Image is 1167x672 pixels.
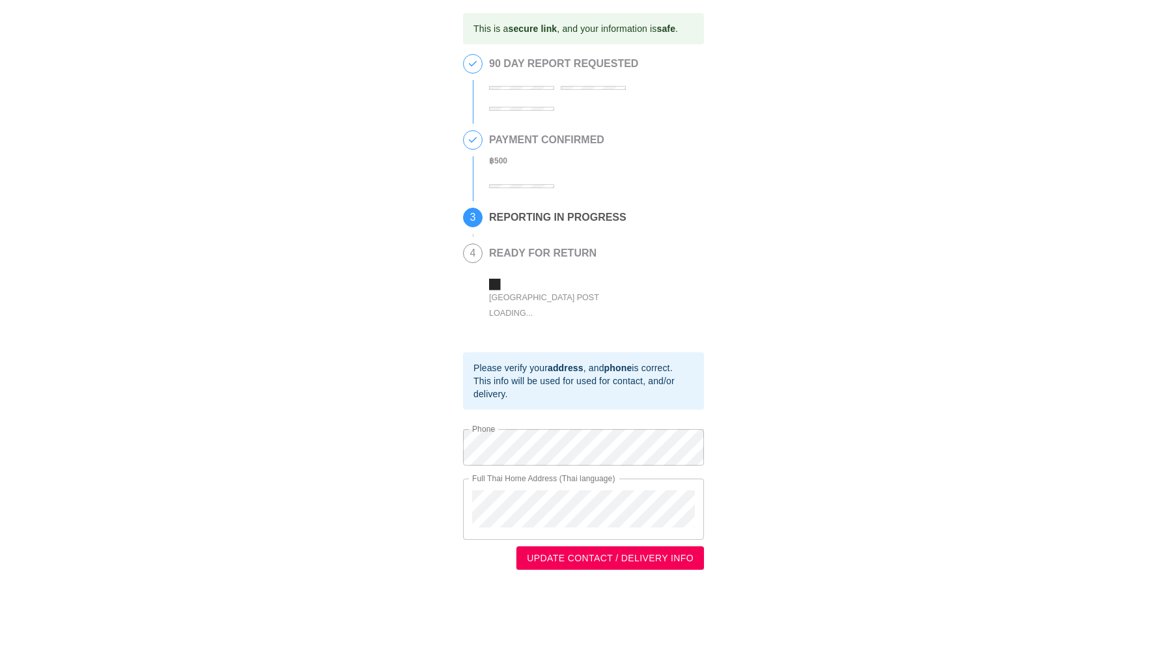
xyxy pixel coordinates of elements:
h2: REPORTING IN PROGRESS [489,212,626,223]
div: This info will be used for used for contact, and/or delivery. [473,374,694,400]
b: secure link [508,23,557,34]
span: 4 [464,244,482,262]
span: 3 [464,208,482,227]
b: ฿ 500 [489,156,507,165]
span: 1 [464,55,482,73]
h2: 90 DAY REPORT REQUESTED [489,58,697,70]
div: This is a , and your information is . [473,17,678,40]
h2: READY FOR RETURN [489,247,684,259]
h2: PAYMENT CONFIRMED [489,134,604,146]
div: Please verify your , and is correct. [473,361,694,374]
span: UPDATE CONTACT / DELIVERY INFO [527,550,694,567]
b: address [548,363,583,373]
span: 2 [464,131,482,149]
button: UPDATE CONTACT / DELIVERY INFO [516,546,704,570]
b: safe [656,23,675,34]
div: [GEOGRAPHIC_DATA] Post Loading... [489,290,626,321]
b: phone [604,363,632,373]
